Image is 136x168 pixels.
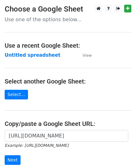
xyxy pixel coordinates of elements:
h4: Use a recent Google Sheet: [5,42,131,49]
a: Select... [5,90,28,99]
a: Untitled spreadsheet [5,52,60,58]
h4: Copy/paste a Google Sheet URL: [5,120,131,127]
small: Example: [URL][DOMAIN_NAME] [5,143,68,148]
input: Paste your Google Sheet URL here [5,130,128,142]
p: Use one of the options below... [5,16,131,23]
input: Next [5,155,21,165]
h3: Choose a Google Sheet [5,5,131,14]
small: View [82,53,92,58]
h4: Select another Google Sheet: [5,78,131,85]
a: View [76,52,92,58]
